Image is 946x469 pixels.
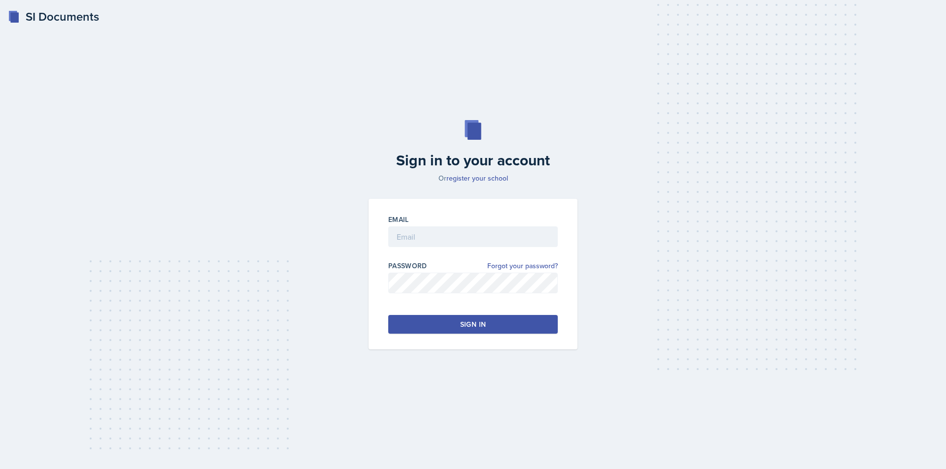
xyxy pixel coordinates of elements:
[446,173,508,183] a: register your school
[388,261,427,271] label: Password
[8,8,99,26] a: SI Documents
[363,173,583,183] p: Or
[388,226,558,247] input: Email
[388,315,558,334] button: Sign in
[487,261,558,271] a: Forgot your password?
[460,319,486,329] div: Sign in
[363,152,583,169] h2: Sign in to your account
[388,215,409,224] label: Email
